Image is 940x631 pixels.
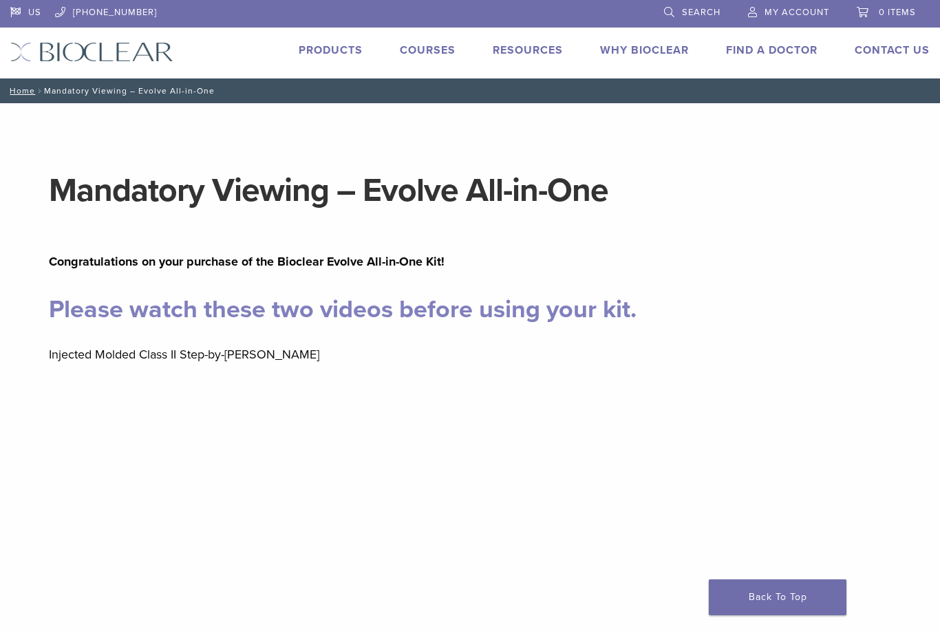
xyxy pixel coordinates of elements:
[765,7,829,18] span: My Account
[49,295,637,324] mark: Please watch these two videos before using your kit.
[879,7,916,18] span: 0 items
[493,43,563,57] a: Resources
[709,579,846,615] a: Back To Top
[35,87,44,94] span: /
[855,43,930,57] a: Contact Us
[49,254,445,269] strong: Congratulations on your purchase of the Bioclear Evolve All-in-One Kit!
[400,43,456,57] a: Courses
[299,43,363,57] a: Products
[49,174,892,207] h1: Mandatory Viewing – Evolve All-in-One
[49,344,892,365] p: Injected Molded Class II Step-by-[PERSON_NAME]
[10,42,173,62] img: Bioclear
[600,43,689,57] a: Why Bioclear
[726,43,818,57] a: Find A Doctor
[682,7,720,18] span: Search
[6,86,35,96] a: Home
